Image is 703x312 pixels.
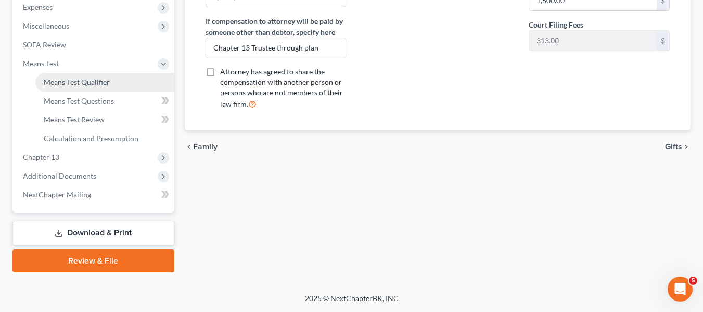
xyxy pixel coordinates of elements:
[44,78,110,86] span: Means Test Qualifier
[15,185,174,204] a: NextChapter Mailing
[12,221,174,245] a: Download & Print
[23,40,66,49] span: SOFA Review
[35,129,174,148] a: Calculation and Presumption
[44,134,138,143] span: Calculation and Presumption
[206,38,346,58] input: Specify...
[185,143,218,151] button: chevron_left Family
[44,96,114,105] span: Means Test Questions
[682,143,691,151] i: chevron_right
[529,19,583,30] label: Court Filing Fees
[220,67,343,108] span: Attorney has agreed to share the compensation with another person or persons who are not members ...
[15,35,174,54] a: SOFA Review
[668,277,693,302] iframe: Intercom live chat
[23,59,59,68] span: Means Test
[23,171,96,180] span: Additional Documents
[206,16,347,38] label: If compensation to attorney will be paid by someone other than debtor, specify here
[55,293,648,312] div: 2025 © NextChapterBK, INC
[23,3,53,11] span: Expenses
[665,143,691,151] button: Gifts chevron_right
[35,92,174,110] a: Means Test Questions
[35,110,174,129] a: Means Test Review
[657,31,669,51] div: $
[529,31,657,51] input: 0.00
[44,115,105,124] span: Means Test Review
[23,21,69,30] span: Miscellaneous
[689,277,697,285] span: 5
[23,153,59,161] span: Chapter 13
[35,73,174,92] a: Means Test Qualifier
[23,190,91,199] span: NextChapter Mailing
[185,143,193,151] i: chevron_left
[12,249,174,272] a: Review & File
[665,143,682,151] span: Gifts
[193,143,218,151] span: Family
